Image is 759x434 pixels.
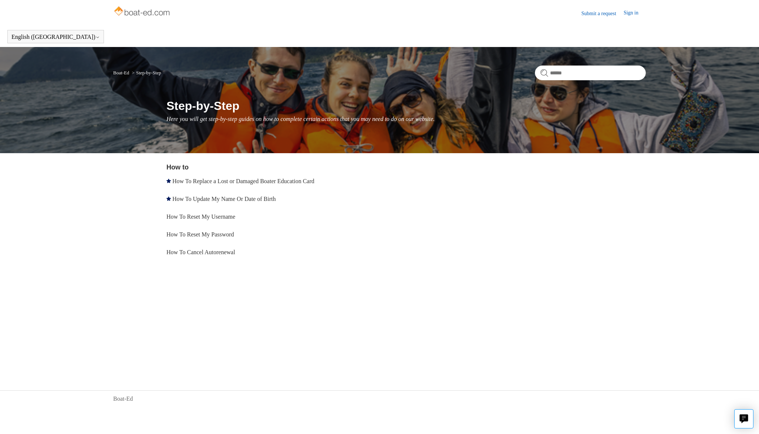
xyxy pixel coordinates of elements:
a: How to [166,164,189,171]
a: How To Update My Name Or Date of Birth [172,196,276,202]
a: Sign in [624,9,646,18]
input: Search [535,65,646,80]
svg: Promoted article [166,179,171,183]
button: English ([GEOGRAPHIC_DATA]) [11,34,100,40]
a: Submit a request [581,10,624,17]
svg: Promoted article [166,196,171,201]
img: Boat-Ed Help Center home page [113,4,172,19]
h1: Step-by-Step [166,97,646,115]
li: Boat-Ed [113,70,131,75]
a: How To Replace a Lost or Damaged Boater Education Card [172,178,314,184]
button: Live chat [734,409,753,428]
li: Step-by-Step [131,70,161,75]
a: How To Cancel Autorenewal [166,249,235,255]
a: Boat-Ed [113,70,129,75]
p: Here you will get step-by-step guides on how to complete certain actions that you may need to do ... [166,115,646,124]
a: How To Reset My Password [166,231,234,238]
a: How To Reset My Username [166,213,235,220]
a: Boat-Ed [113,394,133,403]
